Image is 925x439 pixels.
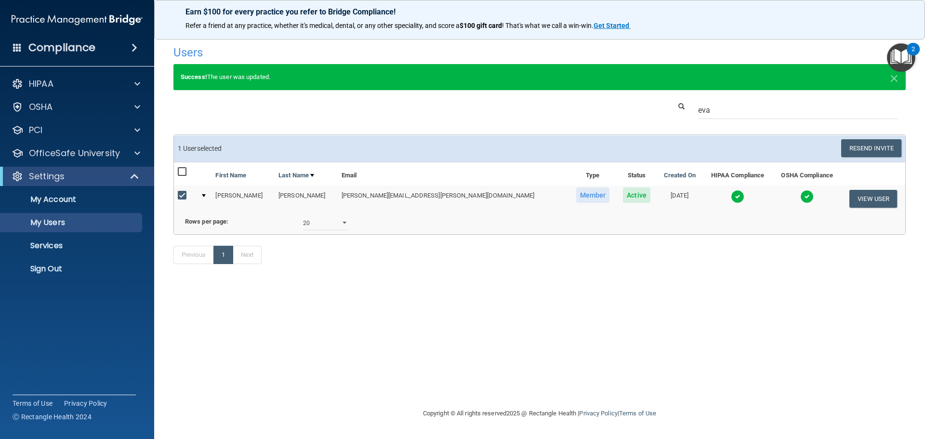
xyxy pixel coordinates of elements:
a: Privacy Policy [64,399,107,408]
td: [PERSON_NAME] [211,186,275,212]
a: Last Name [278,170,314,181]
p: OfficeSafe University [29,147,120,159]
button: Resend Invite [841,139,901,157]
p: OSHA [29,101,53,113]
h4: Compliance [28,41,95,54]
img: tick.e7d51cea.svg [800,190,814,203]
th: Type [569,162,617,186]
img: tick.e7d51cea.svg [731,190,744,203]
th: Status [617,162,657,186]
p: Sign Out [6,264,138,274]
p: Settings [29,171,65,182]
a: Created On [664,170,696,181]
p: PCI [29,124,42,136]
strong: $100 gift card [460,22,502,29]
th: OSHA Compliance [773,162,841,186]
p: My Users [6,218,138,227]
th: Email [338,162,569,186]
a: Next [233,246,262,264]
p: HIPAA [29,78,53,90]
span: Active [623,187,650,203]
b: Rows per page: [185,218,228,225]
h4: Users [173,46,595,59]
span: ! That's what we call a win-win. [502,22,594,29]
a: First Name [215,170,246,181]
span: Ⓒ Rectangle Health 2024 [13,412,92,422]
a: Get Started [594,22,631,29]
div: The user was updated. [173,64,906,90]
a: Previous [173,246,214,264]
input: Search [698,101,899,119]
a: OfficeSafe University [12,147,140,159]
img: PMB logo [12,10,143,29]
h6: 1 User selected [178,145,532,152]
td: [PERSON_NAME][EMAIL_ADDRESS][PERSON_NAME][DOMAIN_NAME] [338,186,569,212]
a: 1 [213,246,233,264]
button: Open Resource Center, 2 new notifications [887,43,915,72]
span: Refer a friend at any practice, whether it's medical, dental, or any other speciality, and score a [185,22,460,29]
span: × [890,67,899,87]
a: Terms of Use [13,399,53,408]
td: [PERSON_NAME] [275,186,338,212]
div: Copyright © All rights reserved 2025 @ Rectangle Health | | [364,398,715,429]
p: My Account [6,195,138,204]
a: Terms of Use [619,410,656,417]
td: [DATE] [657,186,702,212]
span: Member [576,187,610,203]
a: HIPAA [12,78,140,90]
a: PCI [12,124,140,136]
a: OSHA [12,101,140,113]
p: Earn $100 for every practice you refer to Bridge Compliance! [185,7,894,16]
a: Privacy Policy [579,410,617,417]
button: View User [849,190,897,208]
div: 2 [912,49,915,62]
p: Services [6,241,138,251]
strong: Success! [181,73,207,80]
a: Settings [12,171,140,182]
button: Close [890,71,899,83]
strong: Get Started [594,22,629,29]
th: HIPAA Compliance [702,162,773,186]
iframe: Drift Widget Chat Controller [877,372,913,409]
